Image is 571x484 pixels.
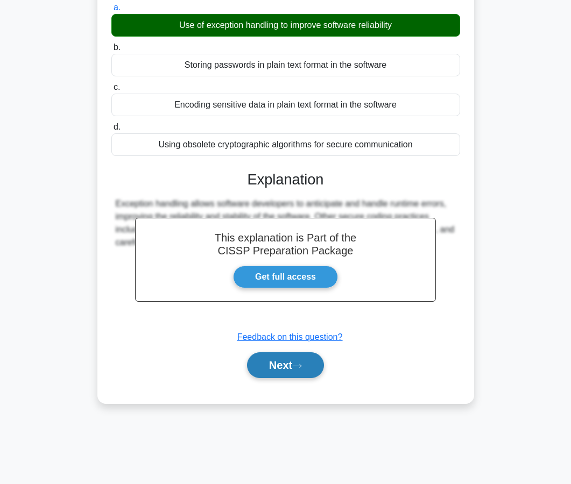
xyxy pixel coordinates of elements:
a: Get full access [233,266,338,288]
div: Using obsolete cryptographic algorithms for secure communication [111,133,460,156]
a: Feedback on this question? [237,332,343,341]
div: Storing passwords in plain text format in the software [111,54,460,76]
span: a. [114,3,121,12]
span: d. [114,122,121,131]
button: Next [247,352,324,378]
div: Encoding sensitive data in plain text format in the software [111,94,460,116]
h3: Explanation [118,171,454,189]
div: Use of exception handling to improve software reliability [111,14,460,37]
div: Exception handling allows software developers to anticipate and handle runtime errors, improving ... [116,197,456,249]
span: c. [114,82,120,91]
span: b. [114,42,121,52]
